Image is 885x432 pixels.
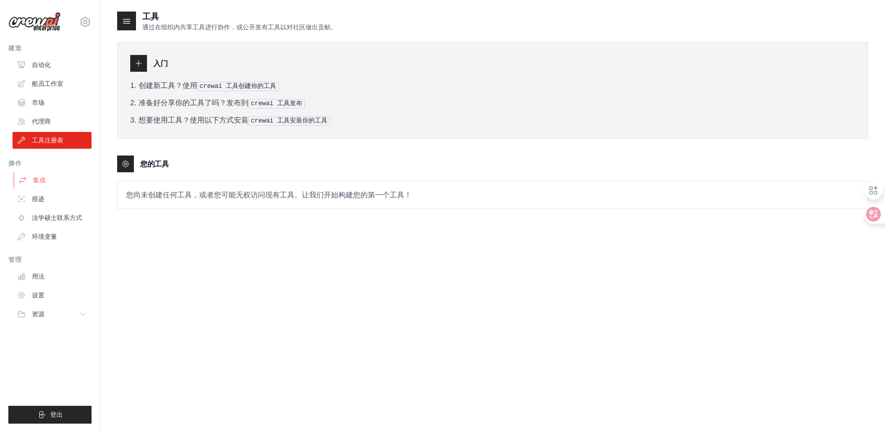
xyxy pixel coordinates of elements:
[13,94,92,111] a: 市场
[139,116,248,124] font: 想要使用工具？使用以下方式安装
[32,80,63,87] font: 船员工作室
[13,287,92,304] a: 设置
[8,256,21,263] font: 管理
[13,132,92,149] a: 工具注册表
[13,228,92,245] a: 环境变量
[251,117,327,125] font: crewai 工具安装你的工具
[126,191,412,199] font: 您尚未创建任何工具，或者您可能无权访问现有工具。让我们开始构建您的第一个工具！
[13,191,92,207] a: 痕迹
[8,406,92,424] button: 登出
[50,411,63,418] font: 登出
[32,118,51,125] font: 代理商
[13,268,92,285] a: 用法
[142,24,337,31] font: 通过在组织内共享工具进行协作，或公开发布工具以对社区做出贡献。
[32,214,82,221] font: 法学硕士联系方式
[13,209,92,226] a: 法学硕士联系方式
[142,12,158,21] font: 工具
[139,81,197,90] font: 创建新工具？使用
[200,83,276,90] font: crewai 工具创建你的工具
[13,113,92,130] a: 代理商
[32,273,44,280] font: 用法
[32,195,44,203] font: 痕迹
[32,311,44,318] font: 资源
[8,12,61,32] img: 标识
[13,57,92,73] a: 自动化
[8,160,21,167] font: 操作
[8,45,21,52] font: 建造
[32,292,44,299] font: 设置
[32,233,57,240] font: 环境变量
[13,306,92,323] button: 资源
[14,172,93,189] a: 集成
[251,100,302,107] font: crewai 工具发布
[33,176,46,184] font: 集成
[32,137,63,144] font: 工具注册表
[13,75,92,92] a: 船员工作室
[153,59,167,68] font: 入门
[140,160,169,168] font: 您的工具
[32,61,51,69] font: 自动化
[139,98,248,107] font: 准备好分享你的工具了吗？发布到
[32,99,44,106] font: 市场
